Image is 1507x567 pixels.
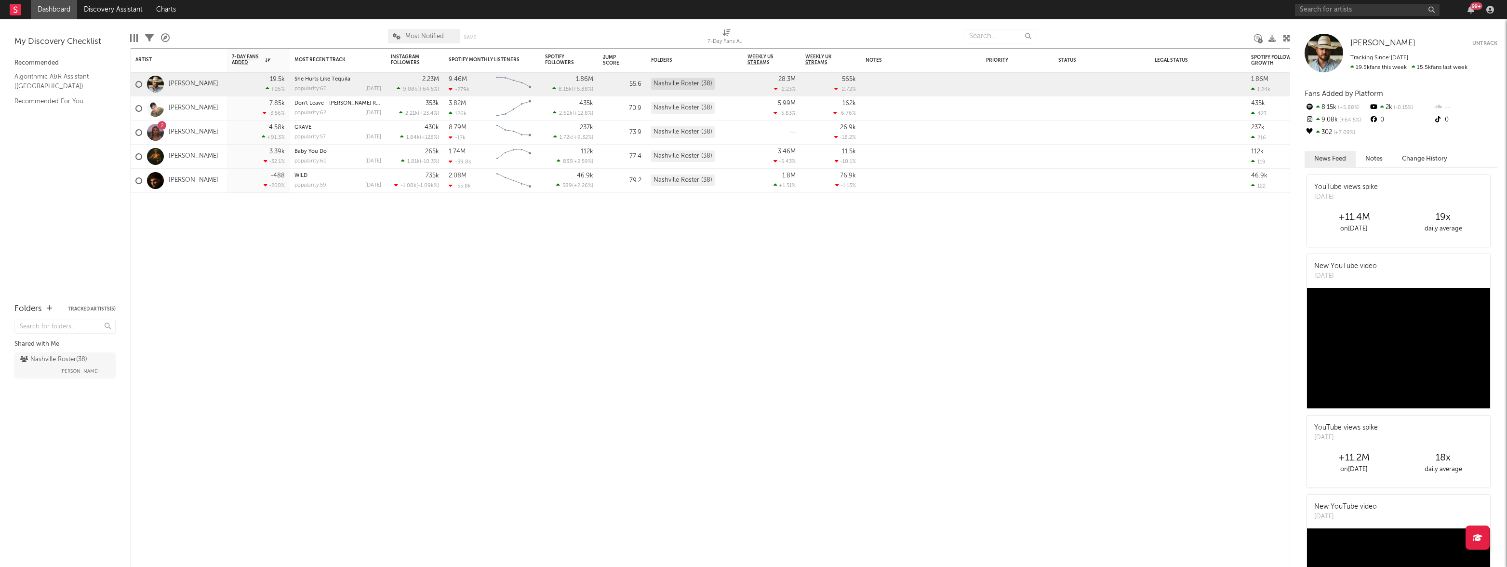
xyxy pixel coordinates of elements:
[833,110,856,116] div: -6.76 %
[835,158,856,164] div: -10.1 %
[294,149,381,154] div: Baby You Do
[1433,114,1497,126] div: 0
[449,86,469,93] div: -279k
[294,86,327,92] div: popularity: 60
[270,76,285,82] div: 19.5k
[707,24,746,52] div: 7-Day Fans Added (7-Day Fans Added)
[266,86,285,92] div: +26 %
[269,124,285,131] div: 4.58k
[842,100,856,107] div: 162k
[232,54,263,66] span: 7-Day Fans Added
[1251,110,1267,117] div: 423
[559,87,572,92] span: 8.15k
[573,183,592,189] span: +2.26 %
[365,135,381,140] div: [DATE]
[425,124,439,131] div: 430k
[294,173,307,178] a: WILD
[603,54,627,66] div: Jump Score
[1350,65,1407,70] span: 19.5k fans this week
[425,148,439,155] div: 265k
[1314,192,1378,202] div: [DATE]
[130,24,138,52] div: Edit Columns
[169,128,218,136] a: [PERSON_NAME]
[1472,39,1497,48] button: Untrack
[270,173,285,179] div: -488
[14,352,116,378] a: Nashville Roster(38)[PERSON_NAME]
[651,78,715,90] div: Nashville Roster (38)
[834,86,856,92] div: -2.72 %
[1350,39,1415,48] a: [PERSON_NAME]
[986,57,1025,63] div: Priority
[365,159,381,164] div: [DATE]
[1392,151,1457,167] button: Change History
[553,134,593,140] div: ( )
[747,54,781,66] span: Weekly US Streams
[834,134,856,140] div: -18.2 %
[1251,173,1267,179] div: 46.9k
[840,124,856,131] div: 26.9k
[1058,57,1121,63] div: Status
[400,183,416,189] span: -1.08k
[365,183,381,188] div: [DATE]
[805,54,841,66] span: Weekly UK Streams
[14,71,106,91] a: Algorithmic A&R Assistant ([GEOGRAPHIC_DATA])
[405,111,418,116] span: 2.21k
[651,57,723,63] div: Folders
[1314,261,1377,271] div: New YouTube video
[262,134,285,140] div: +91.3 %
[840,173,856,179] div: 76.9k
[778,100,796,107] div: 5.99M
[573,87,592,92] span: +5.88 %
[464,35,476,40] button: Save
[651,175,715,186] div: Nashville Roster (38)
[1467,6,1474,13] button: 99+
[774,110,796,116] div: -5.83 %
[294,173,381,178] div: WILD
[407,159,420,164] span: 1.81k
[68,307,116,311] button: Tracked Artists(5)
[603,151,641,162] div: 77.4
[294,101,388,106] a: Don't Leave - [PERSON_NAME] Remix
[576,76,593,82] div: 1.86M
[1336,105,1360,110] span: +5.88 %
[449,110,467,117] div: 126k
[264,182,285,189] div: -200 %
[581,148,593,155] div: 112k
[14,96,106,107] a: Recommended For You
[294,110,326,116] div: popularity: 62
[774,182,796,189] div: +1.51 %
[651,126,715,138] div: Nashville Roster (38)
[782,173,796,179] div: 1.8M
[1305,114,1369,126] div: 9.08k
[449,124,467,131] div: 8.79M
[135,57,208,63] div: Artist
[421,159,438,164] span: -10.3 %
[1314,433,1378,443] div: [DATE]
[1305,126,1369,139] div: 302
[145,24,154,52] div: Filters
[1305,151,1356,167] button: News Feed
[20,354,87,365] div: Nashville Roster ( 38 )
[1309,223,1399,235] div: on [DATE]
[603,79,641,90] div: 55.6
[778,148,796,155] div: 3.46M
[294,77,381,82] div: She Hurts Like Tequila
[405,33,444,40] span: Most Notified
[1350,39,1415,47] span: [PERSON_NAME]
[866,57,962,63] div: Notes
[774,86,796,92] div: -2.23 %
[1314,271,1377,281] div: [DATE]
[580,124,593,131] div: 237k
[1399,223,1488,235] div: daily average
[1251,86,1270,93] div: 1.24k
[426,100,439,107] div: 353k
[14,57,116,69] div: Recommended
[14,338,116,350] div: Shared with Me
[1251,124,1265,131] div: 237k
[1356,151,1392,167] button: Notes
[294,135,326,140] div: popularity: 57
[563,159,572,164] span: 833
[60,365,99,377] span: [PERSON_NAME]
[1338,118,1361,123] span: +64.5 %
[263,110,285,116] div: -3.56 %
